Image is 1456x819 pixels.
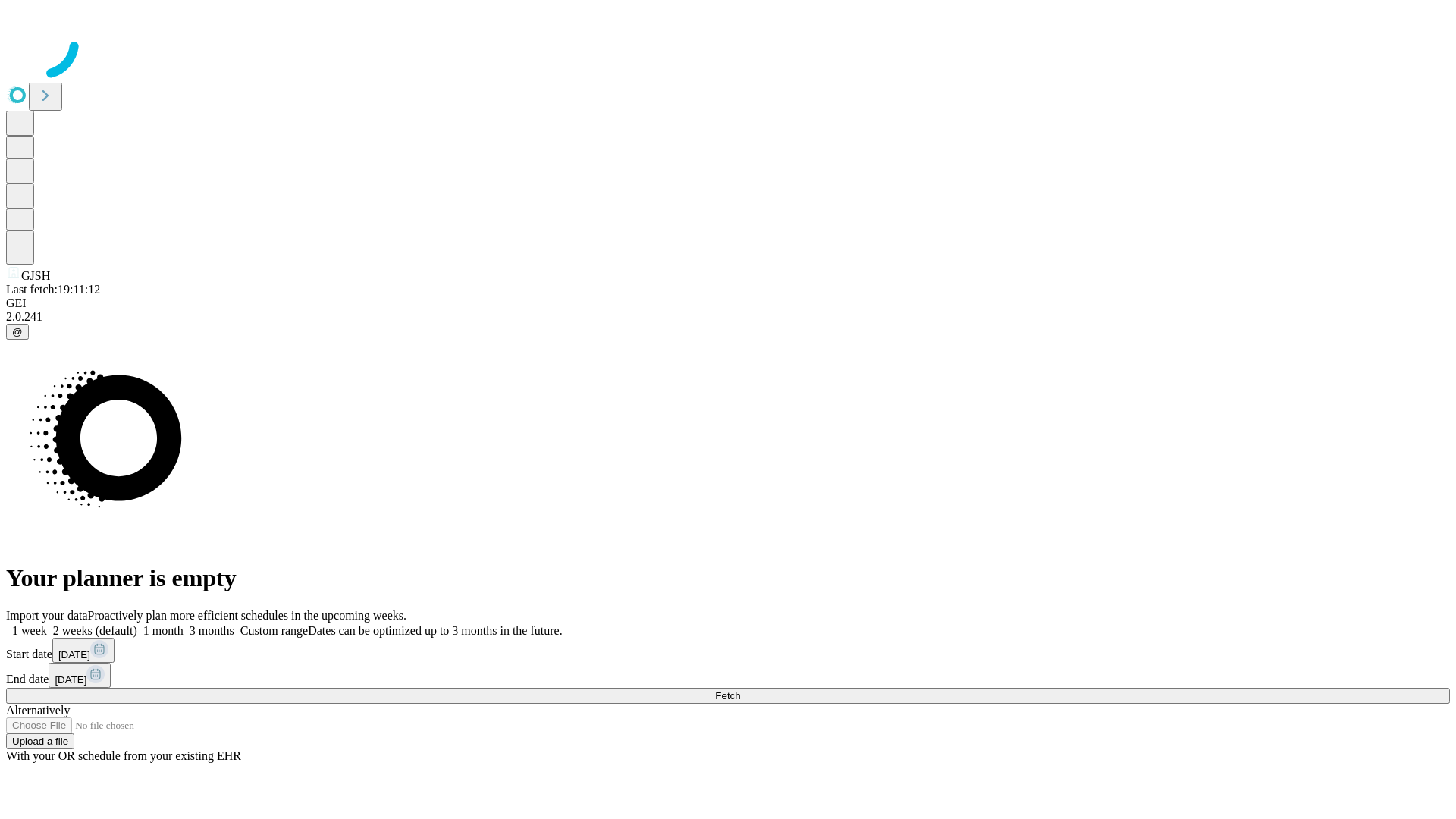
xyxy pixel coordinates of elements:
[6,310,1450,324] div: 2.0.241
[52,638,115,663] button: [DATE]
[6,733,74,749] button: Upload a file
[12,326,23,337] span: @
[58,649,90,661] span: [DATE]
[6,749,241,762] span: With your OR schedule from your existing EHR
[53,624,137,637] span: 2 weeks (default)
[6,704,70,717] span: Alternatively
[240,624,308,637] span: Custom range
[715,690,740,701] span: Fetch
[21,269,50,282] span: GJSH
[6,564,1450,592] h1: Your planner is empty
[55,674,86,686] span: [DATE]
[6,638,1450,663] div: Start date
[143,624,184,637] span: 1 month
[6,688,1450,704] button: Fetch
[190,624,234,637] span: 3 months
[6,609,88,622] span: Import your data
[88,609,406,622] span: Proactively plan more efficient schedules in the upcoming weeks.
[6,297,1450,310] div: GEI
[49,663,111,688] button: [DATE]
[308,624,562,637] span: Dates can be optimized up to 3 months in the future.
[6,283,100,296] span: Last fetch: 19:11:12
[12,624,47,637] span: 1 week
[6,324,29,340] button: @
[6,663,1450,688] div: End date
